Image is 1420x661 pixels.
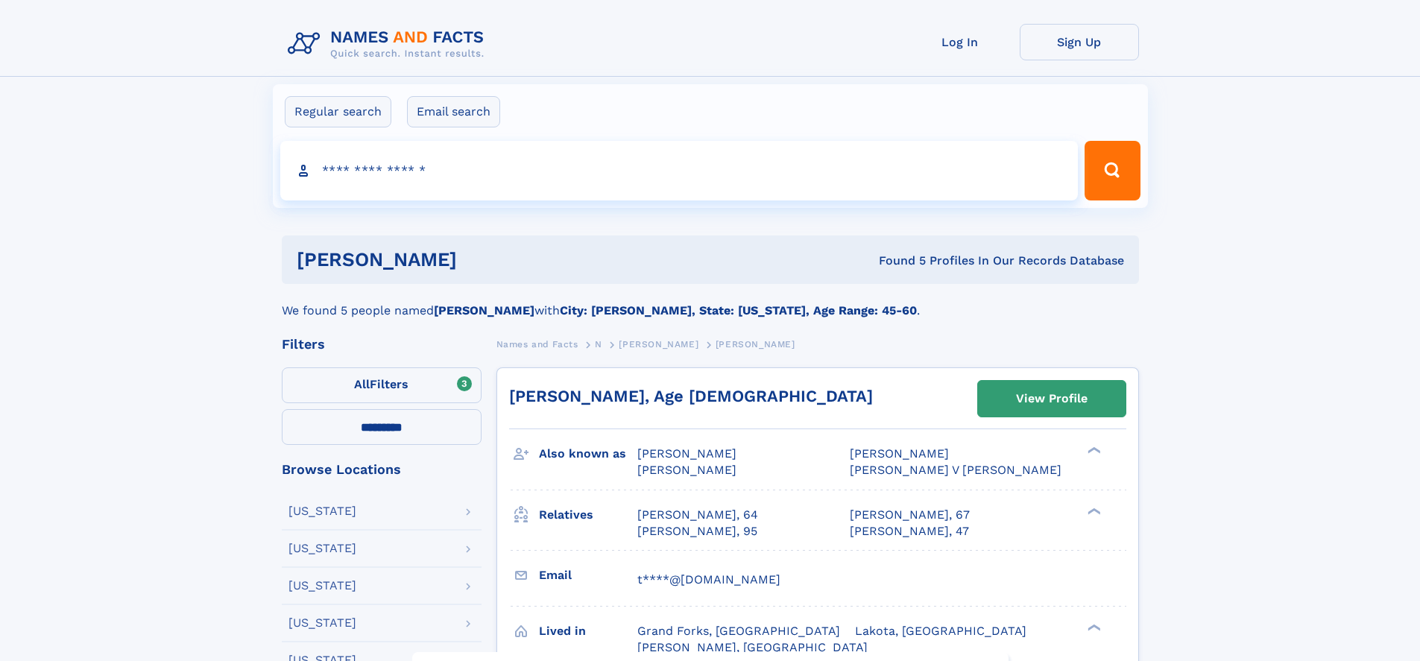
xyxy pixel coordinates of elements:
[1084,622,1102,632] div: ❯
[288,505,356,517] div: [US_STATE]
[716,339,795,350] span: [PERSON_NAME]
[595,335,602,353] a: N
[282,284,1139,320] div: We found 5 people named with .
[637,640,868,654] span: [PERSON_NAME], [GEOGRAPHIC_DATA]
[539,619,637,644] h3: Lived in
[560,303,917,317] b: City: [PERSON_NAME], State: [US_STATE], Age Range: 45-60
[1085,141,1140,200] button: Search Button
[509,387,873,405] a: [PERSON_NAME], Age [DEMOGRAPHIC_DATA]
[637,624,840,638] span: Grand Forks, [GEOGRAPHIC_DATA]
[280,141,1079,200] input: search input
[288,543,356,554] div: [US_STATE]
[282,463,482,476] div: Browse Locations
[637,463,736,477] span: [PERSON_NAME]
[407,96,500,127] label: Email search
[855,624,1026,638] span: Lakota, [GEOGRAPHIC_DATA]
[288,617,356,629] div: [US_STATE]
[637,523,757,540] a: [PERSON_NAME], 95
[619,339,698,350] span: [PERSON_NAME]
[539,502,637,528] h3: Relatives
[619,335,698,353] a: [PERSON_NAME]
[539,441,637,467] h3: Also known as
[850,507,970,523] a: [PERSON_NAME], 67
[282,367,482,403] label: Filters
[1020,24,1139,60] a: Sign Up
[1084,446,1102,455] div: ❯
[850,523,969,540] a: [PERSON_NAME], 47
[282,338,482,351] div: Filters
[637,446,736,461] span: [PERSON_NAME]
[1084,506,1102,516] div: ❯
[637,507,758,523] a: [PERSON_NAME], 64
[978,381,1126,417] a: View Profile
[297,250,668,269] h1: [PERSON_NAME]
[496,335,578,353] a: Names and Facts
[434,303,534,317] b: [PERSON_NAME]
[850,446,949,461] span: [PERSON_NAME]
[900,24,1020,60] a: Log In
[539,563,637,588] h3: Email
[354,377,370,391] span: All
[288,580,356,592] div: [US_STATE]
[850,463,1061,477] span: [PERSON_NAME] V [PERSON_NAME]
[1016,382,1088,416] div: View Profile
[668,253,1124,269] div: Found 5 Profiles In Our Records Database
[285,96,391,127] label: Regular search
[282,24,496,64] img: Logo Names and Facts
[595,339,602,350] span: N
